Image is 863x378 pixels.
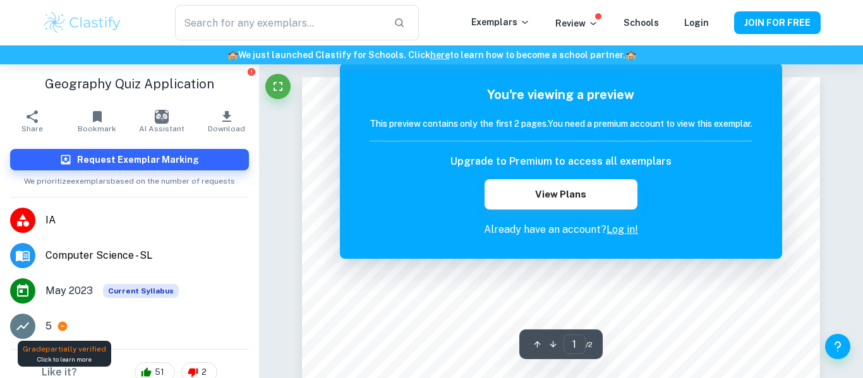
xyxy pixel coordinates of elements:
[10,149,249,170] button: Request Exemplar Marking
[155,110,169,124] img: AI Assistant
[625,50,636,60] span: 🏫
[247,67,256,76] button: Report issue
[45,248,249,263] span: Computer Science - SL
[23,345,106,353] span: Grade partially verified
[684,18,709,28] a: Login
[194,103,258,139] button: Download
[370,117,752,131] h6: This preview contains only the first 2 pages. You need a premium account to view this exemplar.
[42,10,123,35] img: Clastify logo
[78,124,116,133] span: Bookmark
[24,170,235,187] span: We prioritize exemplars based on the number of requests
[450,154,672,169] h6: Upgrade to Premium to access all exemplars
[103,284,179,298] div: This exemplar is based on the current syllabus. Feel free to refer to it for inspiration/ideas wh...
[485,179,637,210] button: View Plans
[825,334,850,359] button: Help and Feedback
[175,5,383,40] input: Search for any exemplars...
[45,213,249,228] span: IA
[37,355,92,364] span: Click to learn more
[624,18,659,28] a: Schools
[227,50,238,60] span: 🏫
[21,124,43,133] span: Share
[10,74,249,93] h1: Geography Quiz Application
[130,103,194,139] button: AI Assistant
[45,319,52,334] p: 5
[3,48,860,62] h6: We just launched Clastify for Schools. Click to learn how to become a school partner.
[139,124,184,133] span: AI Assistant
[103,284,179,298] span: Current Syllabus
[370,85,752,104] h5: You're viewing a preview
[555,16,598,30] p: Review
[430,50,450,60] a: here
[607,223,638,235] a: Log in!
[471,15,530,29] p: Exemplars
[265,74,291,99] button: Fullscreen
[77,153,199,167] h6: Request Exemplar Marking
[64,103,129,139] button: Bookmark
[586,339,593,350] span: / 2
[45,283,93,298] span: May 2023
[734,11,821,34] button: JOIN FOR FREE
[370,222,752,237] p: Already have an account?
[208,124,245,133] span: Download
